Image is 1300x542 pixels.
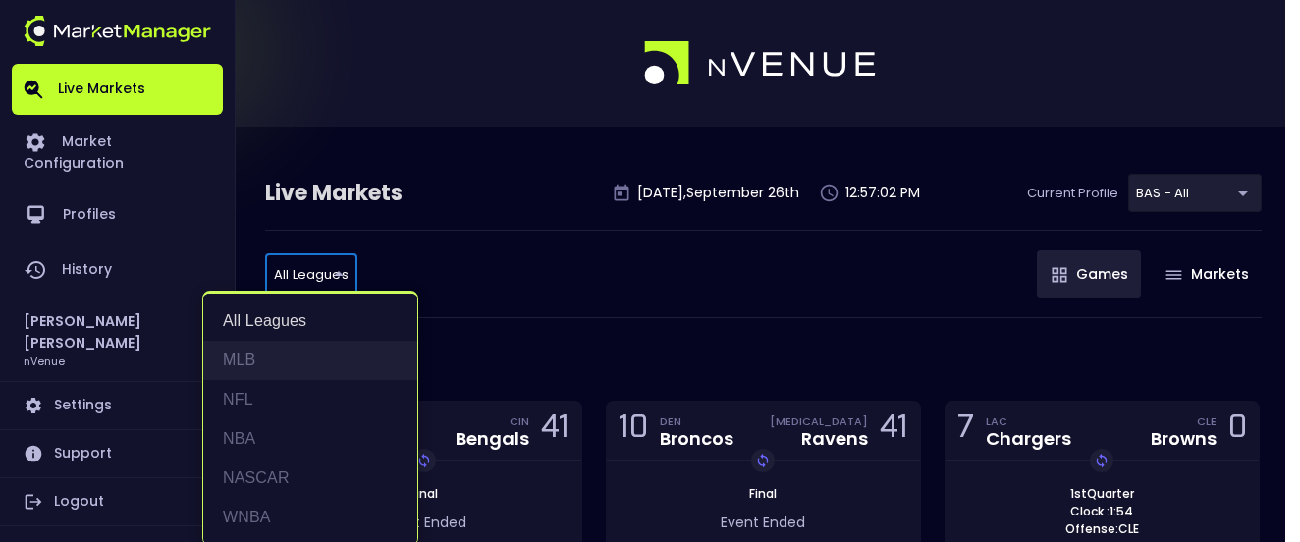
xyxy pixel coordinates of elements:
li: NFL [203,380,417,419]
li: WNBA [203,498,417,537]
li: NASCAR [203,459,417,498]
li: All Leagues [203,301,417,341]
li: MLB [203,341,417,380]
li: NBA [203,419,417,459]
